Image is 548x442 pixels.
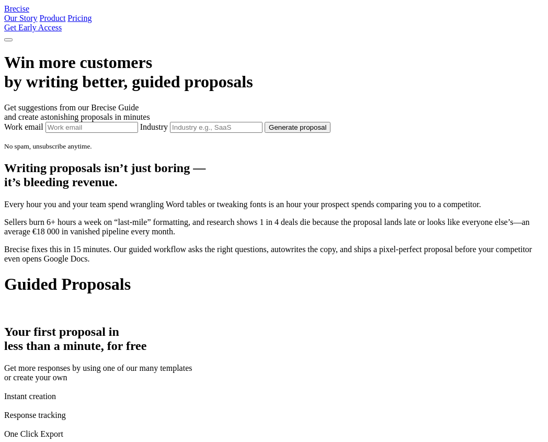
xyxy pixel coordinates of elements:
p: Sellers burn 6+ hours a week on “last-mile” formatting, and research shows 1 in 4 deals die becau... [4,218,544,236]
input: Industry e.g., SaaS [170,122,262,133]
div: Get suggestions from our Brecise Guide and create astonishing proposals in minutes [4,103,544,122]
a: Our Story [4,14,38,22]
input: Work email [45,122,138,133]
a: Get Early Access [4,23,62,32]
p: Brecise fixes this in 15 minutes. Our guided workflow asks the right questions, autowrites the co... [4,245,544,264]
h1: Win more customers by writing better, guided proposals [4,53,544,92]
div: Instant creation [4,392,544,401]
div: Response tracking [4,411,544,420]
a: Pricing [67,14,92,22]
h1: Guided Proposals [4,275,544,294]
div: Get more responses by using one of our many templates or create your own [4,364,544,382]
a: Product [40,14,66,22]
div: One Click Export [4,429,544,439]
button: Generate sample proposal [265,122,330,133]
a: Brecise [4,4,29,13]
label: Work email [4,122,43,131]
small: No spam, unsubscribe anytime. [4,142,92,150]
span: Generate proposal [269,123,326,131]
p: Every hour you and your team spend wrangling Word tables or tweaking fonts is an hour your prospe... [4,200,544,209]
span: less than a minute, for free [4,339,146,353]
h2: Your first proposal in [4,325,544,353]
label: Industry [140,122,168,131]
h2: Writing proposals isn’t just boring — it’s bleeding revenue. [4,161,544,189]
